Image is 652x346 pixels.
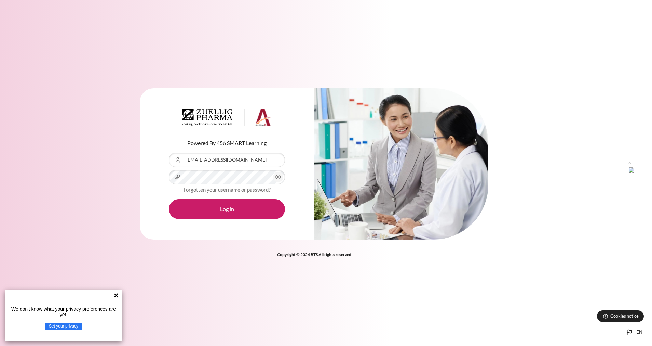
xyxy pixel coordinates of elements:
[623,325,645,339] button: Languages
[277,252,351,257] strong: Copyright © 2024 BTS All rights reserved
[169,153,285,167] input: Username or Email Address
[182,109,271,129] a: Architeck
[628,167,652,188] img: logo2.png
[169,199,285,219] button: Log in
[610,313,639,319] span: Cookies notice
[45,323,82,330] button: Set your privacy
[169,139,285,147] p: Powered By 456 SMART Learning
[8,306,119,317] p: We don't know what your privacy preferences are yet.
[184,187,271,193] a: Forgotten your username or password?
[628,159,631,166] span: ×
[182,109,271,126] img: Architeck
[636,329,642,336] span: en
[597,310,644,322] button: Cookies notice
